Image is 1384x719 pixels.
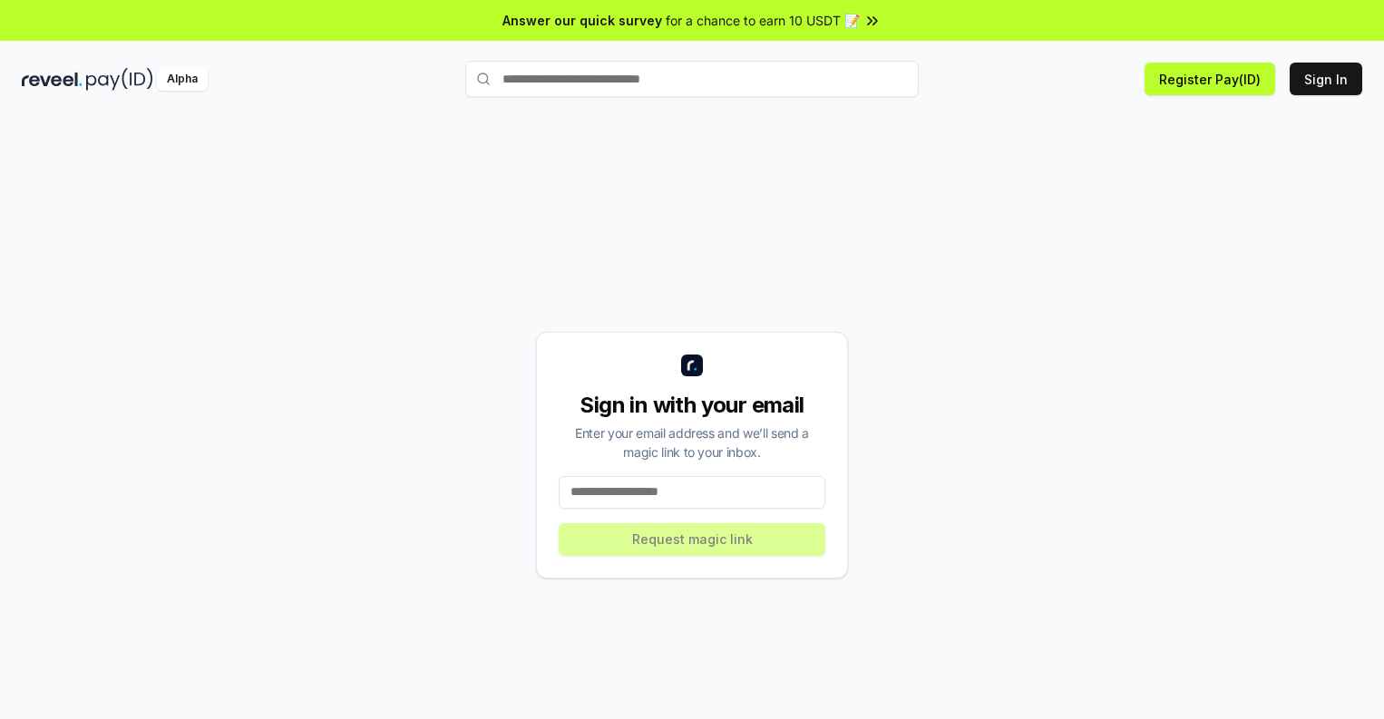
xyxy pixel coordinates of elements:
img: reveel_dark [22,68,83,91]
img: pay_id [86,68,153,91]
div: Enter your email address and we’ll send a magic link to your inbox. [559,423,825,462]
span: Answer our quick survey [502,11,662,30]
button: Register Pay(ID) [1145,63,1275,95]
button: Sign In [1290,63,1362,95]
div: Alpha [157,68,208,91]
div: Sign in with your email [559,391,825,420]
span: for a chance to earn 10 USDT 📝 [666,11,860,30]
img: logo_small [681,355,703,376]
